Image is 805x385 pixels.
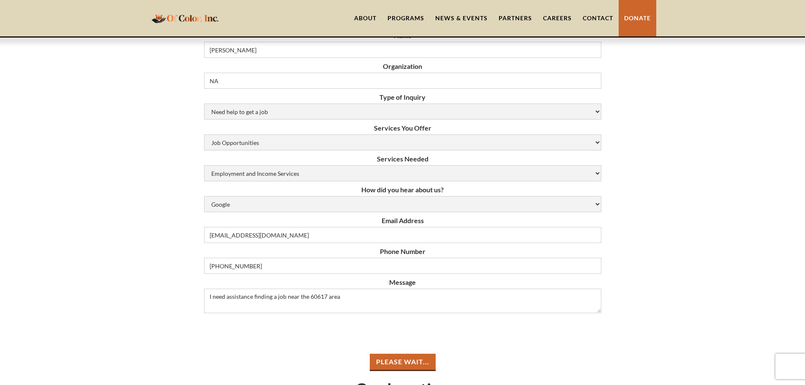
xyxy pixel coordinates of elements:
[204,93,601,101] label: Type of Inquiry
[387,14,424,22] div: Programs
[204,278,601,287] label: Message
[204,124,601,132] label: Services You Offer
[204,31,601,371] form: Email Form
[204,186,601,194] label: How did you hear about us?
[204,62,601,71] label: Organization
[204,73,601,89] input: Organization
[204,227,601,243] input: someone@example.com
[204,247,601,256] label: Phone Number
[149,8,221,28] a: home
[204,216,601,225] label: Email Address
[338,317,467,350] iframe: reCAPTCHA
[204,155,601,163] label: Services Needed
[204,258,601,274] input: Phone Number
[370,354,436,371] input: Please wait...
